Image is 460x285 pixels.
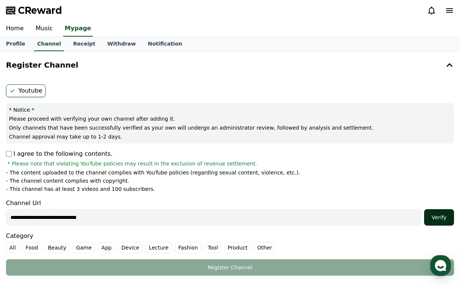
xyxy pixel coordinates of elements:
p: - The channel content complies with copyright. [6,177,129,185]
label: Youtube [6,84,46,97]
p: - This channel has at least 3 videos and 100 subscribers. [6,185,155,193]
label: App [98,242,115,253]
a: Notification [142,37,188,51]
span: Messages [62,235,84,241]
p: Only channels that have been successfully verified as your own will undergo an administrator revi... [9,124,451,131]
div: Verify [427,214,451,221]
p: I agree to the following contents. [6,149,113,158]
label: Tool [204,242,221,253]
button: Register Channel [3,55,457,75]
label: Game [73,242,95,253]
label: Food [22,242,42,253]
p: Channel approval may take up to 1-2 days. [9,133,451,140]
a: CReward [6,4,62,16]
a: Settings [96,223,144,242]
p: Please proceed with verifying your own channel after adding it. [9,115,451,123]
label: Other [254,242,276,253]
span: Settings [111,234,129,240]
h4: Register Channel [6,61,78,69]
span: * Please note that violating YouTube policies may result in the exclusion of revenue settlement. [7,160,257,167]
div: Category [6,232,454,253]
a: Mypage [63,21,93,37]
button: Verify [424,209,454,226]
span: Home [19,234,32,240]
button: Register Channel [6,259,454,276]
div: Channel Url [6,199,454,226]
a: Home [2,223,49,242]
label: Fashion [175,242,202,253]
a: Withdraw [101,37,142,51]
label: Device [118,242,142,253]
p: - The content uploaded to the channel complies with YouTube policies (regarding sexual content, v... [6,169,300,176]
a: Music [30,21,59,37]
span: CReward [18,4,62,16]
p: * Notice * [9,106,451,114]
label: Product [224,242,251,253]
label: All [6,242,19,253]
label: Beauty [45,242,70,253]
label: Lecture [145,242,172,253]
a: Receipt [67,37,101,51]
a: Channel [34,37,64,51]
div: Register Channel [21,264,439,271]
a: Messages [49,223,96,242]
